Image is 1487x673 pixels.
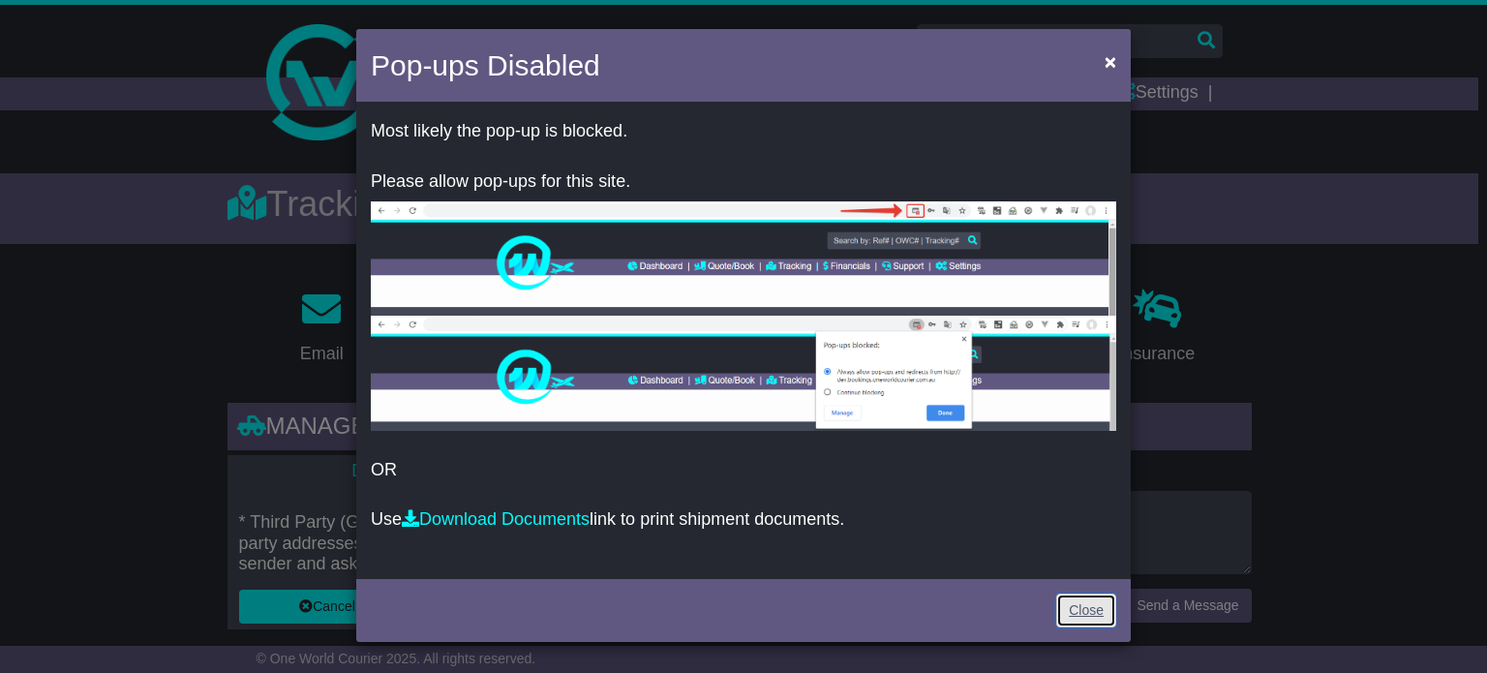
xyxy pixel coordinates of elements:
img: allow-popup-2.png [371,316,1116,431]
button: Close [1095,42,1126,81]
a: Close [1056,594,1116,627]
img: allow-popup-1.png [371,201,1116,316]
div: OR [356,107,1131,574]
a: Download Documents [402,509,590,529]
p: Most likely the pop-up is blocked. [371,121,1116,142]
h4: Pop-ups Disabled [371,44,600,87]
span: × [1105,50,1116,73]
p: Use link to print shipment documents. [371,509,1116,531]
p: Please allow pop-ups for this site. [371,171,1116,193]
